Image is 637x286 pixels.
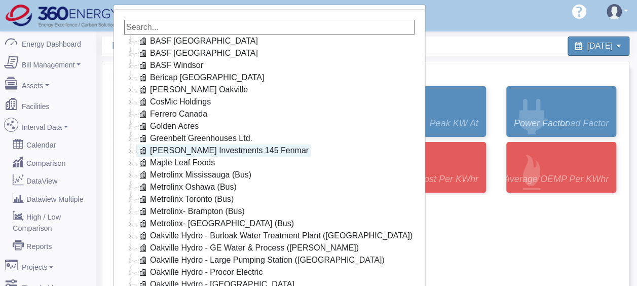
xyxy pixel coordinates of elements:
a: BASF [GEOGRAPHIC_DATA] [136,35,260,47]
a: Metrolinx- Brampton (Bus) [136,205,247,218]
a: BASF [GEOGRAPHIC_DATA] [136,47,260,59]
li: [PERSON_NAME] Investments 145 Fenmar [124,145,415,157]
span: Daily Power Report [112,37,371,55]
a: Oakville Hydro - Large Pumping Station ([GEOGRAPHIC_DATA]) [136,254,387,266]
li: Metrolinx- [GEOGRAPHIC_DATA] (Bus) [124,218,415,230]
span: Average Cost Per kWhr [381,172,478,186]
a: Metrolinx Toronto (Bus) [136,193,236,205]
li: Metrolinx Mississauga (Bus) [124,169,415,181]
a: Oakville Hydro - Burloak Water Treatment Plant ([GEOGRAPHIC_DATA]) [136,230,415,242]
li: CosMic Holdings [124,96,415,108]
span: Peak kW at [429,117,478,130]
input: Search... [124,20,415,35]
span: Power Factor [514,117,568,130]
a: Bericap [GEOGRAPHIC_DATA] [136,71,266,84]
span: Average OEMP per kWhr [504,172,609,186]
li: Metrolinx Toronto (Bus) [124,193,415,205]
li: [PERSON_NAME] Oakville [124,84,415,96]
li: Metrolinx Oshawa (Bus) [124,181,415,193]
span: Load Factor [560,117,609,130]
span: Daily Comm. Charge OEMP [105,172,217,200]
li: Oakville Hydro - GE Water & Process ([PERSON_NAME]) [124,242,415,254]
a: Metrolinx- [GEOGRAPHIC_DATA] (Bus) [136,218,296,230]
a: [PERSON_NAME] Oakville [136,84,250,96]
li: BASF [GEOGRAPHIC_DATA] [124,47,415,59]
li: Greenbelt Greenhouses Ltd. [124,132,415,145]
a: Greenbelt Greenhouses Ltd. [136,132,254,145]
li: Oakville Hydro - Large Pumping Station ([GEOGRAPHIC_DATA]) [124,254,415,266]
a: Metrolinx Oshawa (Bus) [136,181,239,193]
li: Metrolinx- Brampton (Bus) [124,205,415,218]
a: Oakville Hydro - GE Water & Process ([PERSON_NAME]) [136,242,361,254]
li: BASF Windsor [124,59,415,71]
a: Golden Acres [136,120,201,132]
li: Golden Acres [124,120,415,132]
li: BASF [GEOGRAPHIC_DATA] [124,35,415,47]
img: user-3.svg [607,4,622,19]
a: Oakville Hydro - Procor Electric [136,266,265,278]
a: BASF Windsor [136,59,205,71]
a: Ferrero Canada [136,108,209,120]
a: Metrolinx Mississauga (Bus) [136,169,253,181]
a: Maple Leaf Foods [136,157,217,169]
span: [DATE] [587,42,612,50]
a: CosMic Holdings [136,96,213,108]
a: [PERSON_NAME] Investments 145 Fenmar [136,145,311,157]
li: Oakville Hydro - Procor Electric [124,266,415,278]
li: Ferrero Canada [124,108,415,120]
li: Bericap [GEOGRAPHIC_DATA] [124,71,415,84]
li: Oakville Hydro - Burloak Water Treatment Plant ([GEOGRAPHIC_DATA]) [124,230,415,242]
li: Maple Leaf Foods [124,157,415,169]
